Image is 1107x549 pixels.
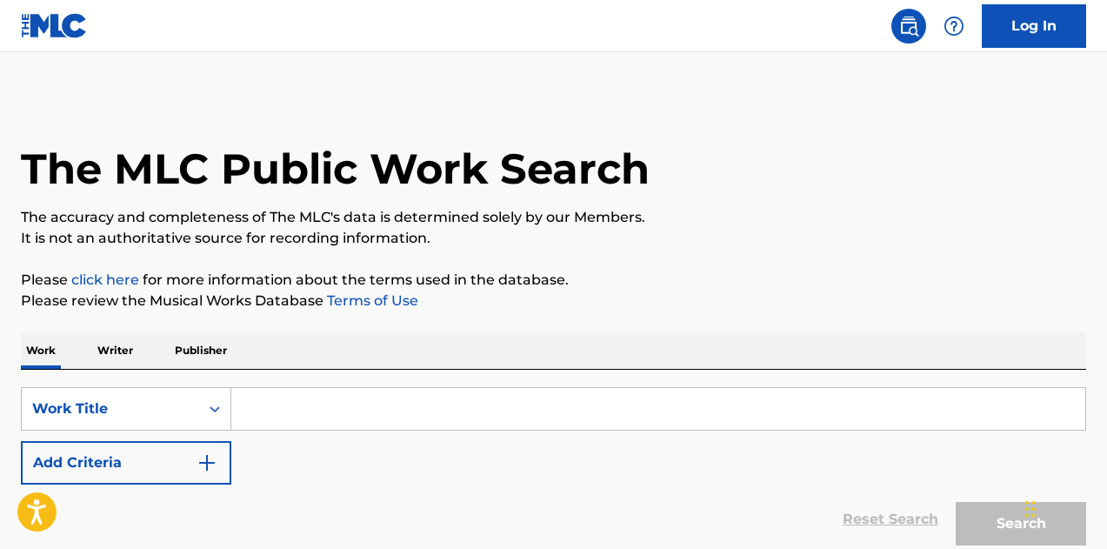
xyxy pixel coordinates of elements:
[21,291,1086,311] p: Please review the Musical Works Database
[92,332,138,369] p: Writer
[1020,465,1107,549] iframe: Chat Widget
[21,270,1086,291] p: Please for more information about the terms used in the database.
[937,9,971,44] div: Help
[170,332,232,369] p: Publisher
[21,228,1086,249] p: It is not an authoritative source for recording information.
[21,207,1086,228] p: The accuracy and completeness of The MLC's data is determined solely by our Members.
[21,13,88,38] img: MLC Logo
[944,16,964,37] img: help
[1025,483,1036,535] div: Drag
[982,4,1086,48] a: Log In
[898,16,919,37] img: search
[323,292,418,309] a: Terms of Use
[21,143,650,195] h1: The MLC Public Work Search
[21,441,231,485] button: Add Criteria
[71,271,139,288] a: click here
[891,9,926,44] a: Public Search
[197,452,217,473] img: 9d2ae6d4665cec9f34b9.svg
[32,398,189,419] div: Work Title
[21,332,61,369] p: Work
